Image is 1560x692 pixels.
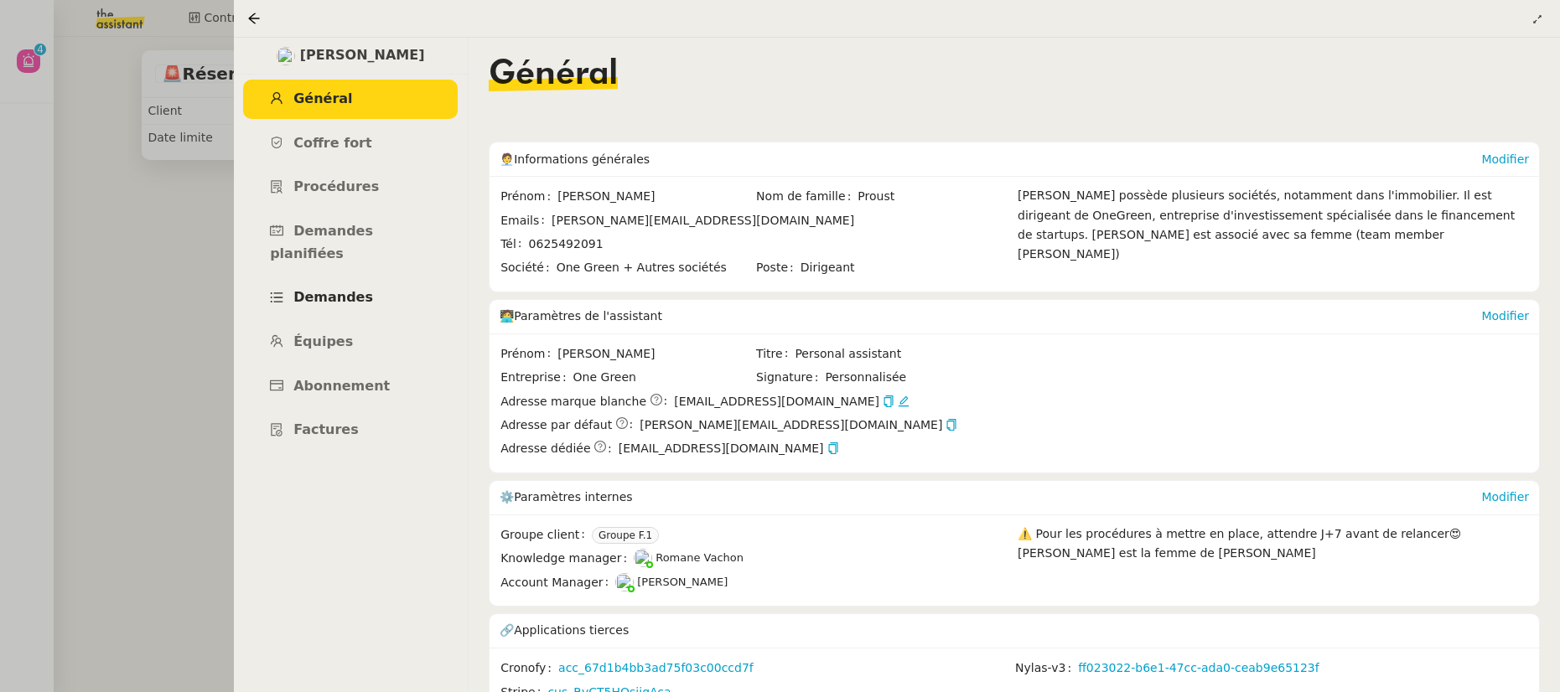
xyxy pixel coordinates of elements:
[500,258,556,277] span: Société
[293,421,359,437] span: Factures
[558,658,754,678] a: acc_67d1b4bb3ad75f03c00ccd7f
[557,187,754,206] span: [PERSON_NAME]
[243,212,458,273] a: Demandes planifiées
[514,309,662,323] span: Paramètres de l'assistant
[293,178,379,194] span: Procédures
[756,187,858,206] span: Nom de famille
[1481,490,1529,504] a: Modifier
[801,258,1010,277] span: Dirigeant
[637,576,728,588] span: [PERSON_NAME]
[243,367,458,406] a: Abonnement
[293,90,352,106] span: Général
[500,235,528,254] span: Tél
[500,344,557,364] span: Prénom
[489,58,618,91] span: Général
[500,439,590,458] span: Adresse dédiée
[243,168,458,207] a: Procédures
[500,416,612,435] span: Adresse par défaut
[858,187,1010,206] span: Proust
[270,223,373,261] span: Demandes planifiées
[243,124,458,163] a: Coffre fort
[243,278,458,318] a: Demandes
[529,237,604,250] span: 0625492091
[1078,658,1319,678] a: ff023022-b6e1-47cc-ada0-ceab9e65123f
[243,80,458,119] a: Général
[293,289,373,305] span: Demandes
[634,549,652,567] img: users%2FyQfMwtYgTqhRP2YHWHmG2s2LYaD3%2Favatar%2Fprofile-pic.png
[619,439,839,458] span: [EMAIL_ADDRESS][DOMAIN_NAME]
[756,258,801,277] span: Poste
[500,481,1481,514] div: ⚙️
[500,187,557,206] span: Prénom
[500,142,1481,176] div: 🧑‍💼
[500,549,634,568] span: Knowledge manager
[243,323,458,362] a: Équipes
[514,623,629,637] span: Applications tierces
[656,551,744,564] span: Romane Vachon
[514,152,650,166] span: Informations générales
[1018,524,1529,564] div: ⚠️ Pour les procédures à mettre en place, attendre J+7 avant de relancer😍 [PERSON_NAME] est la fe...
[500,211,552,230] span: Emails
[592,527,659,544] nz-tag: Groupe F.1
[293,378,390,394] span: Abonnement
[500,658,558,678] span: Cronofy
[500,573,615,592] span: Account Manager
[500,392,646,411] span: Adresse marque blanche
[795,344,1010,364] span: Personal assistant
[756,344,795,364] span: Titre
[1015,658,1078,678] span: Nylas-v3
[756,368,825,387] span: Signature
[500,525,592,545] span: Groupe client
[300,44,425,67] span: [PERSON_NAME]
[1481,152,1529,166] a: Modifier
[1481,309,1529,323] a: Modifier
[514,490,632,504] span: Paramètres internes
[500,300,1481,333] div: 🧑‍💻
[615,573,634,591] img: users%2FNTfmycKsCFdqp6LX6USf2FmuPJo2%2Favatar%2Fprofile-pic%20(1).png
[500,614,1529,648] div: 🔗
[293,135,372,151] span: Coffre fort
[640,416,957,435] span: [PERSON_NAME][EMAIL_ADDRESS][DOMAIN_NAME]
[1018,186,1529,281] div: [PERSON_NAME] possède plusieurs sociétés, notamment dans l'immobilier. Il est dirigeant de OneGre...
[500,368,573,387] span: Entreprise
[552,214,854,227] span: [PERSON_NAME][EMAIL_ADDRESS][DOMAIN_NAME]
[557,258,754,277] span: One Green + Autres sociétés
[557,344,754,364] span: [PERSON_NAME]
[293,333,353,349] span: Équipes
[674,392,879,411] span: [EMAIL_ADDRESS][DOMAIN_NAME]
[825,368,906,387] span: Personnalisée
[573,368,755,387] span: One Green
[277,47,295,65] img: users%2Fb85nkgUZxsTztNjFhOzQpNMo3yb2%2Favatar%2F204f561a-33d1-442f-9d8d-7b89d3261cfb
